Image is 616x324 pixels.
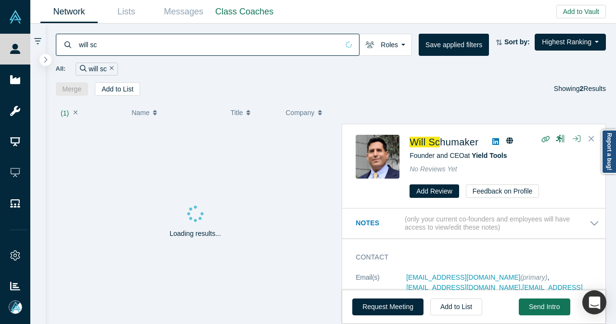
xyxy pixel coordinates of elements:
[212,0,277,23] a: Class Coaches
[520,273,547,281] span: (primary)
[580,85,606,92] span: Results
[56,64,66,74] span: All:
[356,218,403,228] h3: Notes
[356,252,586,262] h3: Contact
[405,215,590,232] p: (only your current co-founders and employees will have access to view/edit these notes)
[286,103,315,123] span: Company
[107,64,114,75] button: Remove Filter
[131,103,220,123] button: Name
[286,103,331,123] button: Company
[131,103,149,123] span: Name
[535,34,606,51] button: Highest Ranking
[410,137,440,147] span: Will Sc
[170,229,221,239] p: Loading results...
[410,184,459,198] button: Add Review
[356,215,599,232] button: Notes (only your current co-founders and employees will have access to view/edit these notes)
[9,300,22,314] img: Mia Scott's Account
[410,137,478,147] a: Will Schumaker
[352,298,423,315] button: Request Meeting
[231,103,276,123] button: Title
[584,131,599,147] button: Close
[40,0,98,23] a: Network
[554,82,606,96] div: Showing
[504,38,530,46] strong: Sort by:
[76,63,118,76] div: will sc
[440,137,478,147] span: humaker
[61,109,69,117] span: ( 1 )
[231,103,243,123] span: Title
[98,0,155,23] a: Lists
[356,272,406,313] dt: Email(s)
[602,130,616,174] a: Report a bug!
[406,272,599,303] dd: , , ,
[95,82,140,96] button: Add to List
[410,165,457,173] span: No Reviews Yet
[359,34,412,56] button: Roles
[406,284,520,291] a: [EMAIL_ADDRESS][DOMAIN_NAME]
[356,135,399,179] img: Will Schumaker's Profile Image
[155,0,212,23] a: Messages
[556,5,606,18] button: Add to Vault
[9,10,22,24] img: Alchemist Vault Logo
[410,152,507,159] span: Founder and CEO at
[56,82,89,96] button: Merge
[78,33,339,56] input: Search by name, title, company, summary, expertise, investment criteria or topics of focus
[406,273,520,281] a: [EMAIL_ADDRESS][DOMAIN_NAME]
[519,298,570,315] button: Send Intro
[430,298,482,315] button: Add to List
[580,85,584,92] strong: 2
[419,34,489,56] button: Save applied filters
[472,152,507,159] a: Yield Tools
[466,184,539,198] button: Feedback on Profile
